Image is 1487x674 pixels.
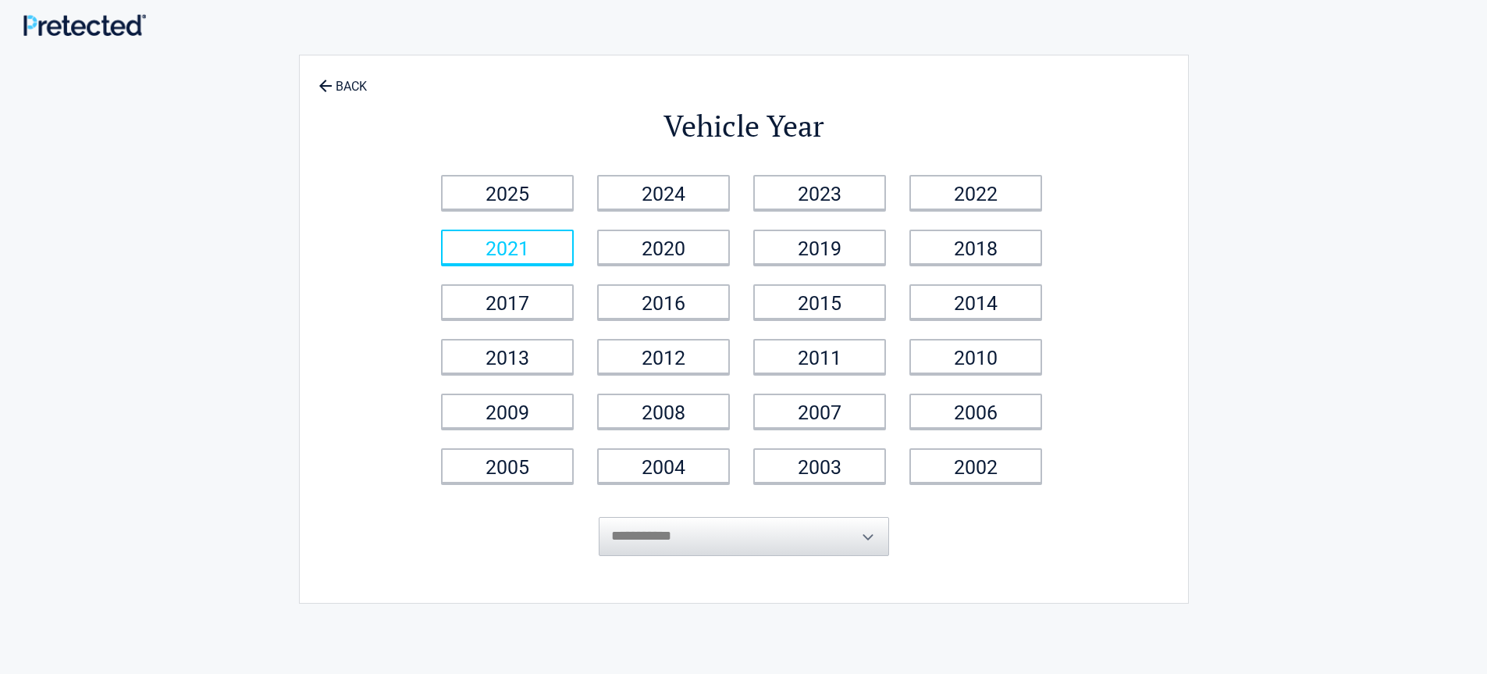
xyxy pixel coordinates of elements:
[597,284,730,319] a: 2016
[909,394,1042,429] a: 2006
[23,14,146,36] img: Main Logo
[909,175,1042,210] a: 2022
[909,284,1042,319] a: 2014
[432,106,1056,146] h2: Vehicle Year
[597,230,730,265] a: 2020
[441,175,574,210] a: 2025
[753,284,886,319] a: 2015
[909,448,1042,483] a: 2002
[315,66,370,93] a: BACK
[441,284,574,319] a: 2017
[441,394,574,429] a: 2009
[441,448,574,483] a: 2005
[909,230,1042,265] a: 2018
[753,394,886,429] a: 2007
[753,230,886,265] a: 2019
[753,339,886,374] a: 2011
[597,339,730,374] a: 2012
[597,175,730,210] a: 2024
[909,339,1042,374] a: 2010
[753,175,886,210] a: 2023
[441,230,574,265] a: 2021
[597,394,730,429] a: 2008
[441,339,574,374] a: 2013
[753,448,886,483] a: 2003
[597,448,730,483] a: 2004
